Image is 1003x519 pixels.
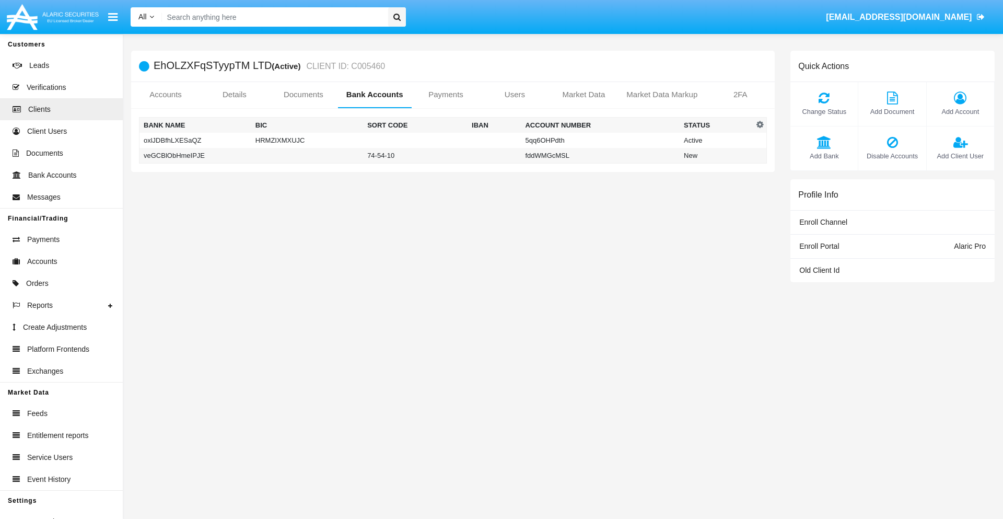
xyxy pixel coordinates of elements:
a: Accounts [131,82,200,107]
th: Sort Code [363,118,468,133]
span: Enroll Portal [799,242,839,250]
span: Documents [26,148,63,159]
a: Details [200,82,269,107]
div: (Active) [272,60,304,72]
td: fddWMGcMSL [521,148,680,164]
th: IBAN [468,118,521,133]
th: Status [680,118,754,133]
td: Active [680,133,754,148]
td: HRMZIXMXUJC [251,133,363,148]
td: 5qq6OHPdth [521,133,680,148]
a: Documents [269,82,338,107]
span: Feeds [27,408,48,419]
span: Verifications [27,82,66,93]
th: Account Number [521,118,680,133]
span: Add Document [864,107,920,117]
a: Bank Accounts [338,82,412,107]
a: All [131,11,162,22]
span: Exchanges [27,366,63,377]
span: Accounts [27,256,57,267]
span: [EMAIL_ADDRESS][DOMAIN_NAME] [826,13,972,21]
span: Messages [27,192,61,203]
span: Service Users [27,452,73,463]
h5: EhOLZXFqSTyypTM LTD [154,60,385,72]
h6: Quick Actions [798,61,849,71]
span: Add Account [932,107,989,117]
td: veGCBlObHmeIPJE [139,148,251,164]
span: Leads [29,60,49,71]
span: Add Bank [796,151,853,161]
input: Search [162,7,384,27]
span: All [138,13,147,21]
span: Platform Frontends [27,344,89,355]
td: oxlJDBfhLXESaQZ [139,133,251,148]
td: 74-54-10 [363,148,468,164]
span: Payments [27,234,60,245]
span: Enroll Channel [799,218,847,226]
a: Market Data Markup [618,82,706,107]
a: Users [480,82,549,107]
a: [EMAIL_ADDRESS][DOMAIN_NAME] [821,3,990,32]
span: Add Client User [932,151,989,161]
td: New [680,148,754,164]
span: Disable Accounts [864,151,920,161]
span: Entitlement reports [27,430,89,441]
h6: Profile Info [798,190,838,200]
span: Create Adjustments [23,322,87,333]
a: Market Data [549,82,618,107]
span: Alaric Pro [954,242,986,250]
span: Orders [26,278,49,289]
a: Payments [412,82,481,107]
th: BIC [251,118,363,133]
small: CLIENT ID: C005460 [304,62,385,71]
img: Logo image [5,2,100,32]
a: 2FA [706,82,775,107]
span: Client Users [27,126,67,137]
th: Bank Name [139,118,251,133]
span: Old Client Id [799,266,839,274]
span: Reports [27,300,53,311]
span: Change Status [796,107,853,117]
span: Clients [28,104,51,115]
span: Bank Accounts [28,170,77,181]
span: Event History [27,474,71,485]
